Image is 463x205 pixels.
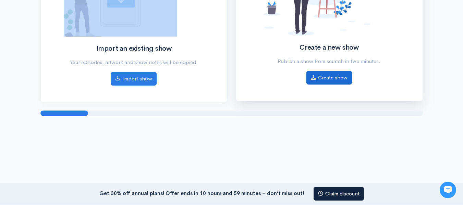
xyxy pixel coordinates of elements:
[10,33,127,44] h1: Hi 👋
[44,95,82,100] span: New conversation
[440,182,456,198] iframe: gist-messenger-bubble-iframe
[64,59,204,66] p: Your episodes, artwork and show notes will be copied.
[9,117,128,126] p: Find an answer quickly
[64,45,204,52] h2: Import an existing show
[259,57,399,65] p: Publish a show from scratch in two minutes.
[314,187,364,201] a: Claim discount
[111,72,157,86] a: Import show
[10,46,127,78] h2: Just let us know if you need anything and we'll be happy to help! 🙂
[259,44,399,51] h2: Create a new show
[306,71,352,85] a: Create show
[11,91,126,104] button: New conversation
[20,129,122,142] input: Search articles
[99,190,304,196] strong: Get 30% off annual plans! Offer ends in 10 hours and 59 minutes – don’t miss out!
